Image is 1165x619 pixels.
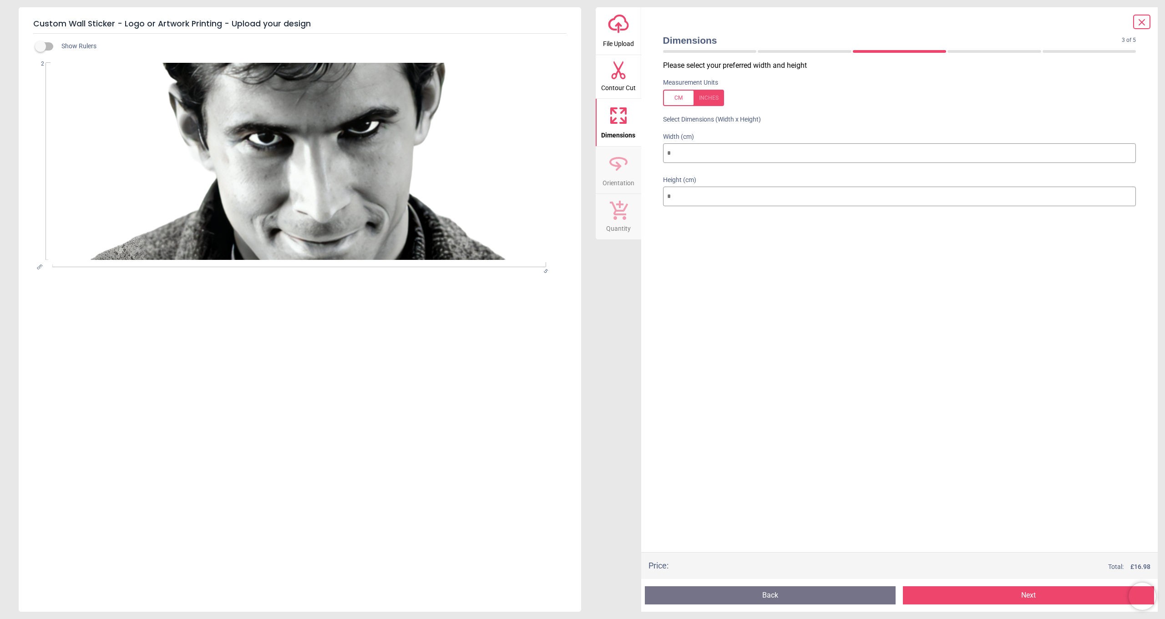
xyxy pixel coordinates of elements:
iframe: Brevo live chat [1129,583,1156,610]
span: File Upload [603,35,634,49]
button: Orientation [596,147,641,194]
span: Quantity [606,220,631,233]
span: 2 [27,60,44,68]
span: Orientation [603,174,634,188]
label: Measurement Units [663,78,718,87]
button: Back [645,586,896,604]
button: Contour Cut [596,55,641,99]
p: Please select your preferred width and height [663,61,1144,71]
div: Show Rulers [41,41,581,52]
span: £ [1130,563,1150,572]
span: 5 [542,268,547,274]
button: File Upload [596,7,641,55]
button: Dimensions [596,99,641,146]
span: Contour Cut [601,79,636,93]
div: Total: [682,563,1151,572]
button: Quantity [596,194,641,239]
label: Width (cm) [663,132,1136,142]
label: Select Dimensions (Width x Height) [656,115,761,124]
span: cm [35,263,44,271]
div: Price : [648,560,669,571]
button: Next [903,586,1154,604]
h5: Custom Wall Sticker - Logo or Artwork Printing - Upload your design [33,15,567,34]
span: Dimensions [601,127,635,140]
span: Dimensions [663,34,1122,47]
span: 3 of 5 [1122,36,1136,44]
label: Height (cm) [663,176,1136,185]
span: 16.98 [1134,563,1150,570]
